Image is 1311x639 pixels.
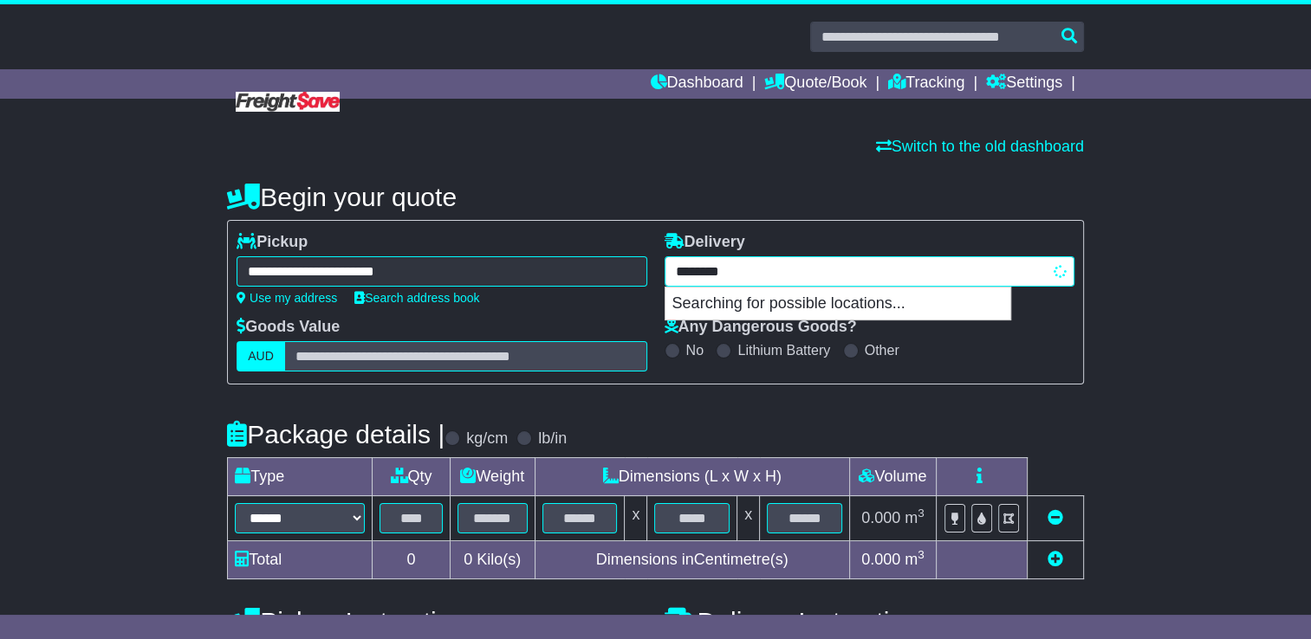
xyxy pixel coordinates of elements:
h4: Begin your quote [227,183,1084,211]
td: Volume [849,458,936,496]
label: Delivery [665,233,745,252]
a: Quote/Book [764,69,866,99]
h4: Pickup Instructions [227,607,646,636]
td: x [737,496,760,541]
a: Search address book [354,291,479,305]
label: Any Dangerous Goods? [665,318,857,337]
a: Switch to the old dashboard [876,138,1084,155]
label: AUD [237,341,285,371]
label: Goods Value [237,318,340,337]
label: Pickup [237,233,308,252]
td: Kilo(s) [450,541,535,579]
a: Settings [986,69,1062,99]
span: m [905,509,925,526]
a: Add new item [1048,551,1063,568]
td: Qty [373,458,451,496]
label: lb/in [538,429,567,449]
typeahead: Please provide city [665,256,1074,287]
a: Use my address [237,291,337,305]
label: No [686,342,704,358]
span: 0.000 [861,551,900,568]
sup: 3 [918,548,925,561]
span: 0.000 [861,509,900,526]
td: Type [228,458,373,496]
td: Weight [450,458,535,496]
a: Dashboard [650,69,743,99]
h4: Delivery Instructions [665,607,1084,636]
td: Dimensions in Centimetre(s) [535,541,849,579]
sup: 3 [918,507,925,520]
span: m [905,551,925,568]
td: Dimensions (L x W x H) [535,458,849,496]
label: kg/cm [466,429,508,449]
td: 0 [373,541,451,579]
td: x [625,496,647,541]
h4: Package details | [227,420,445,449]
span: 0 [464,551,472,568]
td: Total [228,541,373,579]
a: Remove this item [1048,509,1063,526]
img: Freight Save [236,92,340,112]
p: Searching for possible locations... [665,287,1010,320]
a: Tracking [888,69,964,99]
label: Lithium Battery [737,342,830,358]
label: Other [865,342,899,358]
